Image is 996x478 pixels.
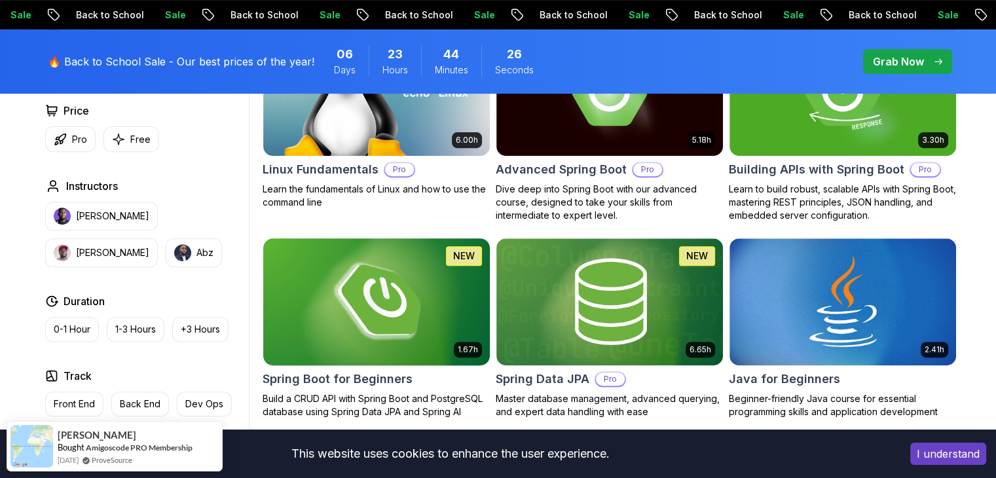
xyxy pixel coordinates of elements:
[64,293,105,309] h2: Duration
[10,439,891,468] div: This website uses cookies to enhance the user experience.
[45,202,158,230] button: instructor img[PERSON_NAME]
[306,9,348,22] p: Sale
[263,238,490,418] a: Spring Boot for Beginners card1.67hNEWSpring Boot for BeginnersBuild a CRUD API with Spring Boot ...
[924,9,966,22] p: Sale
[496,238,724,418] a: Spring Data JPA card6.65hNEWSpring Data JPAProMaster database management, advanced querying, and ...
[130,133,151,146] p: Free
[263,183,490,209] p: Learn the fundamentals of Linux and how to use the command line
[177,392,232,416] button: Dev Ops
[107,317,164,342] button: 1-3 Hours
[76,246,149,259] p: [PERSON_NAME]
[257,235,495,368] img: Spring Boot for Beginners card
[690,344,711,355] p: 6.65h
[496,160,627,179] h2: Advanced Spring Boot
[729,392,957,418] p: Beginner-friendly Java course for essential programming skills and application development
[54,244,71,261] img: instructor img
[633,163,662,176] p: Pro
[453,249,475,263] p: NEW
[64,103,89,119] h2: Price
[615,9,657,22] p: Sale
[120,397,160,411] p: Back End
[495,64,534,77] span: Seconds
[54,323,90,336] p: 0-1 Hour
[729,238,956,365] img: Java for Beginners card
[103,126,159,152] button: Free
[458,344,478,355] p: 1.67h
[922,135,944,145] p: 3.30h
[166,238,222,267] button: instructor imgAbz
[263,392,490,418] p: Build a CRUD API with Spring Boot and PostgreSQL database using Spring Data JPA and Spring AI
[263,28,490,209] a: Linux Fundamentals card6.00hLinux FundamentalsProLearn the fundamentals of Linux and how to use t...
[196,246,213,259] p: Abz
[58,454,79,466] span: [DATE]
[680,9,769,22] p: Back to School
[10,425,53,468] img: provesource social proof notification image
[115,323,156,336] p: 1-3 Hours
[496,183,724,222] p: Dive deep into Spring Boot with our advanced course, designed to take your skills from intermedia...
[692,135,711,145] p: 5.18h
[66,178,118,194] h2: Instructors
[337,45,353,64] span: 6 Days
[729,370,840,388] h2: Java for Beginners
[729,160,904,179] h2: Building APIs with Spring Boot
[496,28,724,222] a: Advanced Spring Boot card5.18hAdvanced Spring BootProDive deep into Spring Boot with our advanced...
[172,317,229,342] button: +3 Hours
[45,238,158,267] button: instructor img[PERSON_NAME]
[58,430,136,441] span: [PERSON_NAME]
[382,64,408,77] span: Hours
[45,317,99,342] button: 0-1 Hour
[48,54,314,69] p: 🔥 Back to School Sale - Our best prices of the year!
[62,9,151,22] p: Back to School
[388,45,403,64] span: 23 Hours
[92,454,132,466] a: ProveSource
[54,397,95,411] p: Front End
[729,183,957,222] p: Learn to build robust, scalable APIs with Spring Boot, mastering REST principles, JSON handling, ...
[496,370,589,388] h2: Spring Data JPA
[86,443,193,452] a: Amigoscode PRO Membership
[174,244,191,261] img: instructor img
[686,249,708,263] p: NEW
[58,442,84,452] span: Bought
[72,133,87,146] p: Pro
[151,9,193,22] p: Sale
[111,392,169,416] button: Back End
[496,238,723,365] img: Spring Data JPA card
[729,28,957,222] a: Building APIs with Spring Boot card3.30hBuilding APIs with Spring BootProLearn to build robust, s...
[435,64,468,77] span: Minutes
[181,323,220,336] p: +3 Hours
[263,370,413,388] h2: Spring Boot for Beginners
[496,392,724,418] p: Master database management, advanced querying, and expert data handling with ease
[45,126,96,152] button: Pro
[910,443,986,465] button: Accept cookies
[873,54,924,69] p: Grab Now
[385,163,414,176] p: Pro
[835,9,924,22] p: Back to School
[54,208,71,225] img: instructor img
[526,9,615,22] p: Back to School
[729,238,957,418] a: Java for Beginners card2.41hJava for BeginnersBeginner-friendly Java course for essential program...
[925,344,944,355] p: 2.41h
[507,45,522,64] span: 26 Seconds
[334,64,356,77] span: Days
[76,210,149,223] p: [PERSON_NAME]
[911,163,940,176] p: Pro
[185,397,223,411] p: Dev Ops
[443,45,459,64] span: 44 Minutes
[371,9,460,22] p: Back to School
[460,9,502,22] p: Sale
[217,9,306,22] p: Back to School
[769,9,811,22] p: Sale
[596,373,625,386] p: Pro
[64,368,92,384] h2: Track
[456,135,478,145] p: 6.00h
[263,160,378,179] h2: Linux Fundamentals
[45,392,103,416] button: Front End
